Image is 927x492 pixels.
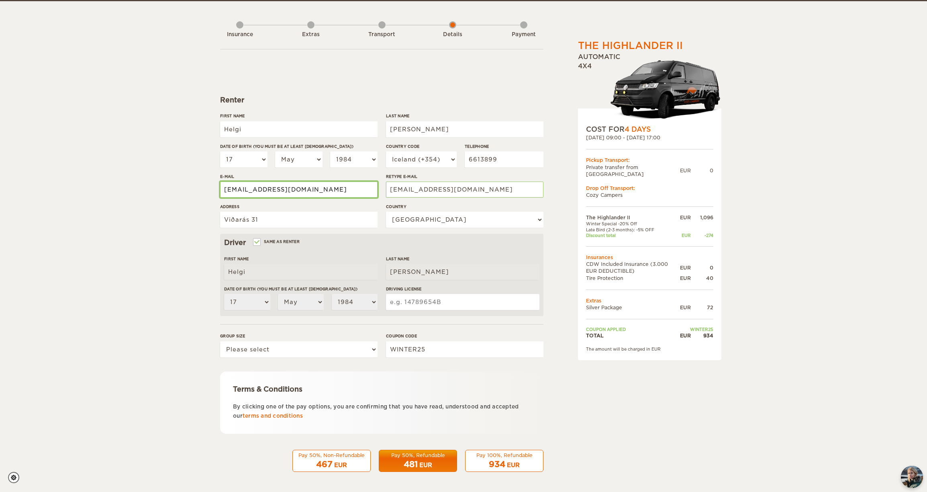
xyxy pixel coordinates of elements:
label: Last Name [386,256,539,262]
div: 0 [691,167,713,174]
span: 481 [404,459,418,469]
div: Extras [289,31,333,39]
div: EUR [680,332,691,339]
input: e.g. William [224,264,378,280]
div: Transport [360,31,404,39]
label: First Name [220,113,378,119]
div: The Highlander II [578,39,683,53]
td: Tire Protection [586,275,680,282]
div: EUR [680,264,691,271]
div: -274 [691,233,713,238]
td: Late Bird (2-3 months): -5% OFF [586,227,680,233]
p: By clicking one of the pay options, you are confirming that you have read, understood and accepte... [233,402,531,421]
label: Driving License [386,286,539,292]
label: Address [220,204,378,210]
a: Cookie settings [8,472,25,483]
label: Telephone [465,143,543,149]
div: COST FOR [586,125,713,134]
div: EUR [419,461,432,469]
div: [DATE] 09:00 - [DATE] 17:00 [586,134,713,141]
a: terms and conditions [243,413,303,419]
label: Date of birth (You must be at least [DEMOGRAPHIC_DATA]) [224,286,378,292]
input: e.g. Smith [386,121,543,137]
span: 934 [489,459,505,469]
input: e.g. example@example.com [386,182,543,198]
input: e.g. William [220,121,378,137]
div: EUR [334,461,347,469]
div: Insurance [218,31,262,39]
label: Same as renter [254,238,300,245]
div: Automatic 4x4 [578,53,721,125]
label: Country [386,204,543,210]
input: e.g. 1 234 567 890 [465,151,543,167]
div: 0 [691,264,713,271]
img: Freyja at Cozy Campers [901,466,923,488]
div: EUR [680,304,691,311]
button: Pay 50%, Refundable 481 EUR [379,450,457,472]
div: Payment [502,31,546,39]
input: e.g. 14789654B [386,294,539,310]
div: Pickup Transport: [586,157,713,163]
td: Winter Special -20% Off [586,221,680,227]
label: E-mail [220,174,378,180]
label: Date of birth (You must be at least [DEMOGRAPHIC_DATA]) [220,143,378,149]
div: 72 [691,304,713,311]
div: EUR [680,233,691,238]
div: 1,096 [691,214,713,221]
td: CDW Included Insurance (3.000 EUR DEDUCTIBLE) [586,261,680,274]
div: Driver [224,238,539,247]
input: e.g. Street, City, Zip Code [220,212,378,228]
div: The amount will be charged in EUR [586,346,713,352]
td: Private transfer from [GEOGRAPHIC_DATA] [586,164,680,178]
label: First Name [224,256,378,262]
button: Pay 100%, Refundable 934 EUR [465,450,543,472]
input: e.g. example@example.com [220,182,378,198]
div: EUR [680,275,691,282]
div: Drop Off Transport: [586,185,713,192]
label: Retype E-mail [386,174,543,180]
label: Coupon code [386,333,543,339]
button: Pay 50%, Non-Refundable 467 EUR [292,450,371,472]
input: Same as renter [254,240,259,245]
td: Extras [586,297,713,304]
div: 40 [691,275,713,282]
div: Pay 100%, Refundable [470,452,538,459]
td: Discount total [586,233,680,238]
div: Terms & Conditions [233,384,531,394]
td: Cozy Campers [586,192,713,198]
td: The Highlander II [586,214,680,221]
label: Country Code [386,143,457,149]
td: Insurances [586,254,713,261]
div: Details [431,31,475,39]
div: Pay 50%, Refundable [384,452,452,459]
td: WINTER25 [680,327,713,332]
button: chat-button [901,466,923,488]
span: 4 Days [625,125,651,133]
div: Pay 50%, Non-Refundable [298,452,365,459]
label: Group size [220,333,378,339]
img: stor-langur-223.png [610,55,721,125]
label: Last Name [386,113,543,119]
td: TOTAL [586,332,680,339]
span: 467 [316,459,333,469]
td: Coupon applied [586,327,680,332]
div: Renter [220,95,543,105]
div: 934 [691,332,713,339]
div: EUR [680,167,691,174]
input: e.g. Smith [386,264,539,280]
div: EUR [507,461,520,469]
td: Silver Package [586,304,680,311]
div: EUR [680,214,691,221]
